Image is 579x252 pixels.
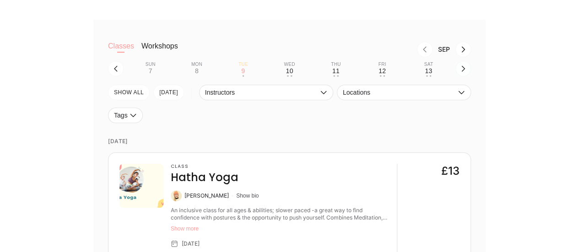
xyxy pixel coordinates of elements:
time: [DATE] [108,130,471,152]
span: Tags [114,112,128,119]
div: Wed [284,62,295,67]
div: • • [379,75,385,77]
div: 13 [425,67,432,75]
div: • • [333,75,339,77]
div: 9 [241,67,245,75]
h4: Hatha Yoga [171,170,238,185]
span: Locations [343,89,456,96]
div: Tue [238,62,248,67]
button: Tags [108,107,143,123]
div: • • [287,75,292,77]
div: Mon [191,62,202,67]
div: Thu [331,62,341,67]
div: 8 [195,67,199,75]
button: [DATE] [153,85,184,100]
div: [DATE] [182,240,200,247]
div: Month Sep [433,46,455,53]
button: Instructors [199,85,333,100]
div: 7 [149,67,152,75]
button: Next month, Oct [455,42,471,57]
button: Previous month, Aug [417,42,433,57]
span: Instructors [205,89,318,96]
button: Locations [337,85,471,100]
div: 12 [379,67,386,75]
div: Sat [424,62,433,67]
div: Fri [379,62,386,67]
div: [PERSON_NAME] [184,192,229,199]
div: Sun [146,62,156,67]
div: An inclusive class for all ages & abilities; slower paced -a great way to find confidence with po... [171,207,390,221]
button: SHOW All [108,85,150,100]
div: 11 [332,67,340,75]
button: Workshops [141,42,178,60]
nav: Month switch [193,42,471,57]
div: £13 [441,164,460,178]
div: • • [426,75,431,77]
div: • [242,75,244,77]
button: Show more [171,225,390,232]
img: 53d83a91-d805-44ac-b3fe-e193bac87da4.png [119,164,163,208]
img: Kate Alexander [171,190,182,201]
button: Classes [108,42,134,60]
div: 10 [286,67,293,75]
h3: Class [171,164,238,169]
button: Show bio [236,192,259,199]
